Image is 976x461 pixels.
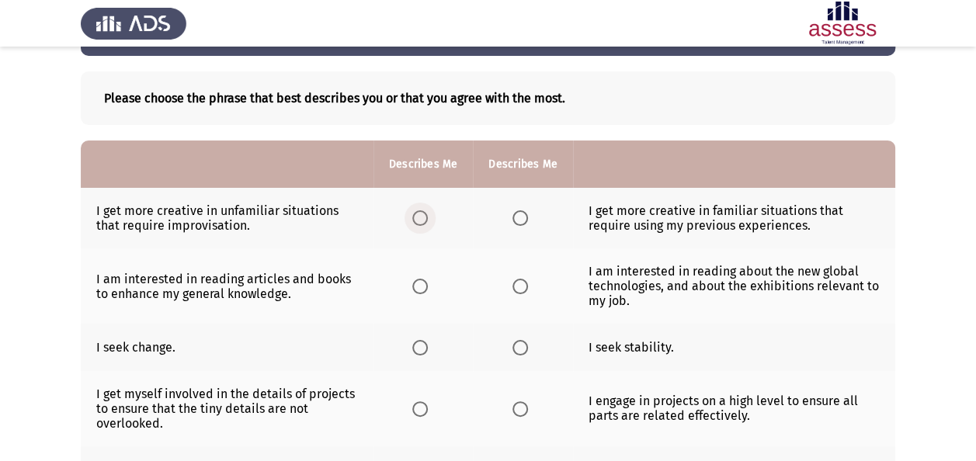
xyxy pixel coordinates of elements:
[512,278,534,293] mat-radio-group: Select an option
[790,2,895,45] img: Assessment logo of Potentiality Assessment R2 (EN/AR)
[373,140,473,188] th: Describes Me
[81,188,373,248] td: I get more creative in unfamiliar situations that require improvisation.
[573,324,895,371] td: I seek stability.
[473,140,572,188] th: Describes Me
[573,188,895,248] td: I get more creative in familiar situations that require using my previous experiences.
[81,2,186,45] img: Assess Talent Management logo
[512,339,534,354] mat-radio-group: Select an option
[573,248,895,324] td: I am interested in reading about the new global technologies, and about the exhibitions relevant ...
[81,371,373,446] td: I get myself involved in the details of projects to ensure that the tiny details are not overlooked.
[81,248,373,324] td: I am interested in reading articles and books to enhance my general knowledge.
[412,210,434,225] mat-radio-group: Select an option
[412,400,434,415] mat-radio-group: Select an option
[81,324,373,371] td: I seek change.
[573,371,895,446] td: I engage in projects on a high level to ensure all parts are related effectively.
[412,278,434,293] mat-radio-group: Select an option
[512,210,534,225] mat-radio-group: Select an option
[104,91,872,106] b: Please choose the phrase that best describes you or that you agree with the most.
[512,400,534,415] mat-radio-group: Select an option
[412,339,434,354] mat-radio-group: Select an option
